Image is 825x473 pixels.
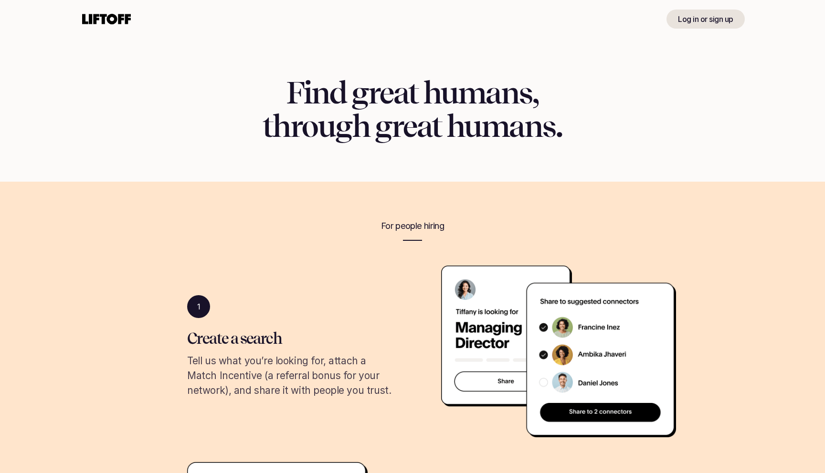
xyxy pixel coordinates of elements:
[187,353,397,398] p: Tell us what you’re looking for, attach a Match Incentive (a referral bonus for your network), an...
[286,74,539,111] span: Find great humans,
[263,108,562,144] span: through great humans.
[197,301,201,312] p: 1
[666,10,745,29] a: Log in or sign up
[678,13,733,25] p: Log in or sign up
[136,220,689,232] p: For people hiring
[187,329,397,348] h1: Create a search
